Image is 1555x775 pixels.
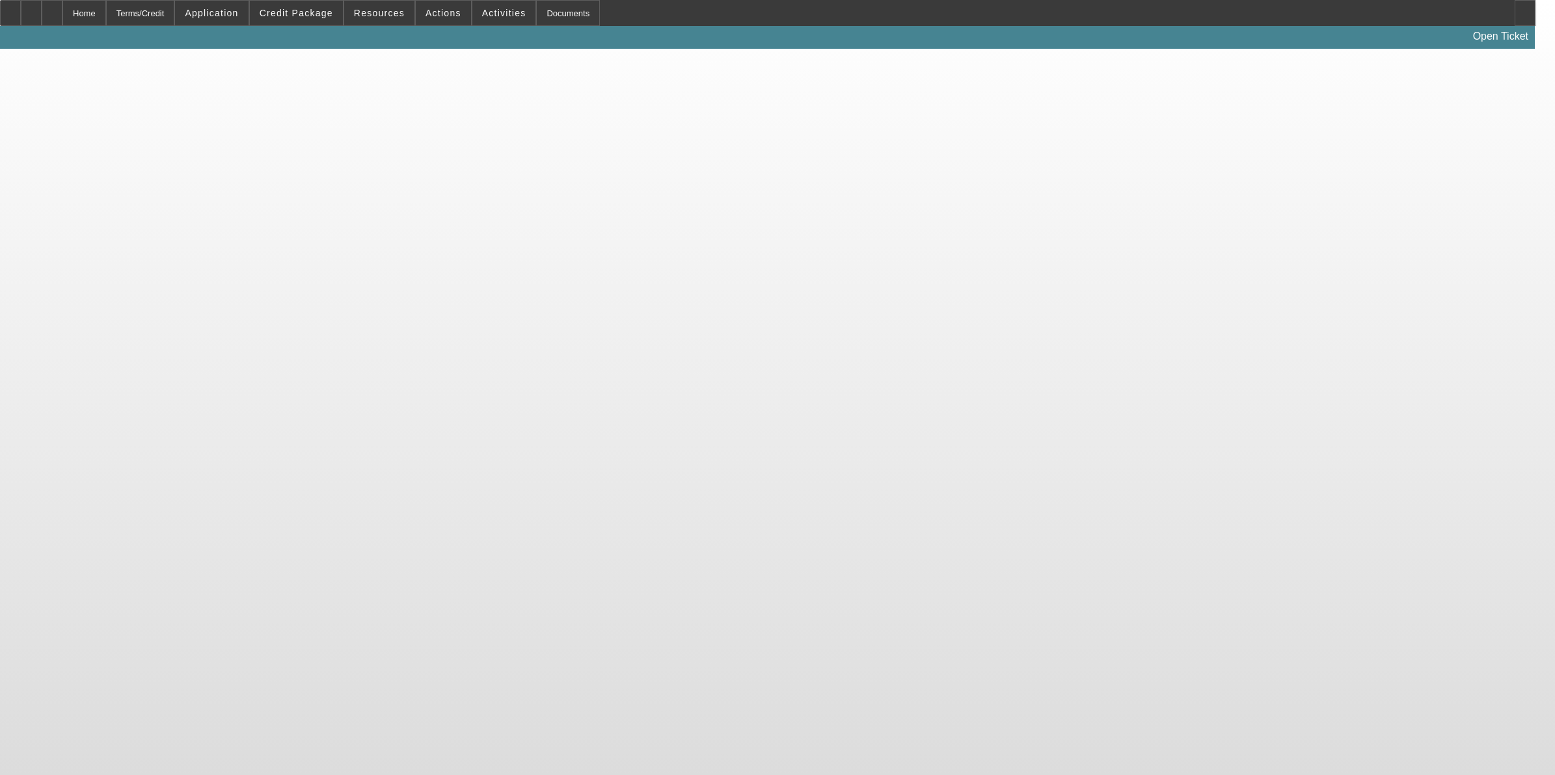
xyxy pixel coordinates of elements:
button: Application [175,1,248,25]
span: Credit Package [260,8,333,18]
span: Activities [482,8,526,18]
a: Open Ticket [1468,25,1534,47]
span: Actions [426,8,461,18]
button: Resources [344,1,414,25]
span: Resources [354,8,405,18]
button: Activities [472,1,536,25]
button: Credit Package [250,1,343,25]
span: Application [185,8,238,18]
button: Actions [416,1,471,25]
